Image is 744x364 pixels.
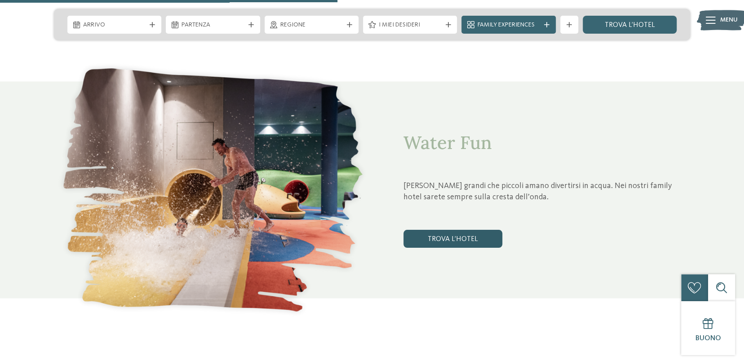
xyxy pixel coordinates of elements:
a: trova l’hotel [403,230,502,248]
p: [PERSON_NAME] grandi che piccoli amano divertirsi in acqua. Nei nostri family hotel sarete sempre... [403,180,690,203]
a: trova l’hotel [583,16,677,34]
span: Water Fun [403,131,492,154]
span: Regione [280,21,343,30]
span: Family Experiences [477,21,540,30]
span: I miei desideri [379,21,441,30]
span: Arrivo [83,21,146,30]
span: Partenza [182,21,244,30]
a: Buono [681,301,735,355]
span: Buono [695,335,721,342]
img: Quale family experience volete vivere? [54,59,372,320]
